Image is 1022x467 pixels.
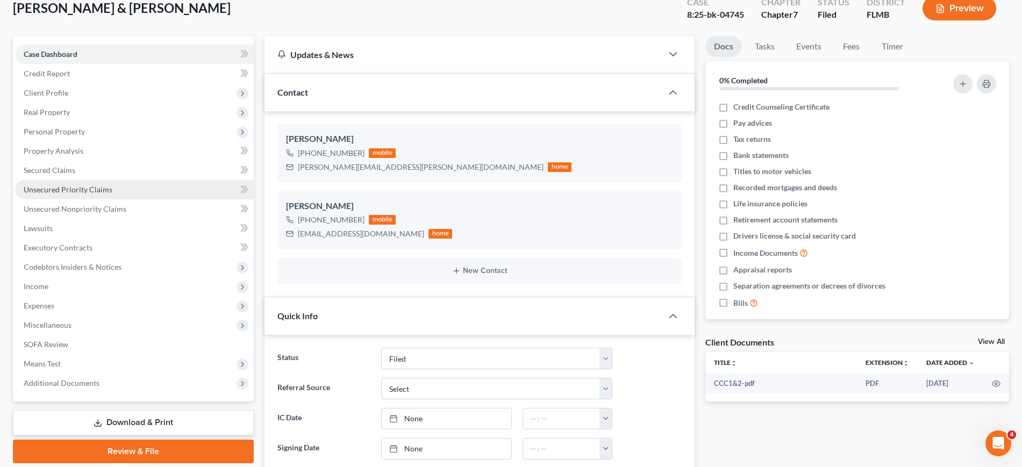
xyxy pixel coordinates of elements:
[24,301,54,310] span: Expenses
[548,162,571,172] div: home
[834,36,869,57] a: Fees
[926,358,975,367] a: Date Added expand_more
[15,199,254,219] a: Unsecured Nonpriority Claims
[24,204,126,213] span: Unsecured Nonpriority Claims
[24,282,48,291] span: Income
[733,134,771,145] span: Tax returns
[382,439,511,459] a: None
[369,148,396,158] div: mobile
[382,408,511,429] a: None
[788,36,830,57] a: Events
[15,64,254,83] a: Credit Report
[298,214,365,225] div: [PHONE_NUMBER]
[761,9,801,21] div: Chapter
[24,88,68,97] span: Client Profile
[731,360,737,367] i: unfold_more
[733,298,748,308] span: Bills
[24,262,122,271] span: Codebtors Insiders & Notices
[15,219,254,238] a: Lawsuits
[272,348,376,369] label: Status
[298,148,365,159] div: [PHONE_NUMBER]
[746,36,783,57] a: Tasks
[873,36,912,57] a: Timer
[918,373,983,393] td: [DATE]
[24,359,61,368] span: Means Test
[733,248,798,258] span: Income Documents
[733,198,807,209] span: Life insurance policies
[867,9,905,21] div: FLMB
[13,410,254,435] a: Download & Print
[277,87,308,97] span: Contact
[733,118,772,128] span: Pay advices
[733,214,838,225] span: Retirement account statements
[523,439,600,459] input: -- : --
[733,264,792,275] span: Appraisal reports
[523,408,600,429] input: -- : --
[15,335,254,354] a: SOFA Review
[277,311,318,321] span: Quick Info
[15,141,254,161] a: Property Analysis
[369,215,396,225] div: mobile
[1007,430,1016,439] span: 4
[24,320,72,329] span: Miscellaneous
[15,238,254,257] a: Executory Contracts
[286,267,673,275] button: New Contact
[714,358,737,367] a: Titleunfold_more
[733,102,830,112] span: Credit Counseling Certificate
[24,49,77,59] span: Case Dashboard
[272,408,376,429] label: IC Date
[733,231,856,241] span: Drivers license & social security card
[705,36,742,57] a: Docs
[298,228,424,239] div: [EMAIL_ADDRESS][DOMAIN_NAME]
[24,146,83,155] span: Property Analysis
[15,180,254,199] a: Unsecured Priority Claims
[298,162,544,173] div: [PERSON_NAME][EMAIL_ADDRESS][PERSON_NAME][DOMAIN_NAME]
[903,360,909,367] i: unfold_more
[24,378,99,387] span: Additional Documents
[24,127,85,136] span: Personal Property
[272,378,376,399] label: Referral Source
[818,9,849,21] div: Filed
[286,200,673,213] div: [PERSON_NAME]
[272,438,376,459] label: Signing Date
[13,440,254,463] a: Review & File
[705,373,857,393] td: CCC1&2-pdf
[866,358,909,367] a: Extensionunfold_more
[733,150,789,161] span: Bank statements
[15,161,254,180] a: Secured Claims
[733,166,811,177] span: Titles to motor vehicles
[24,340,68,349] span: SOFA Review
[24,224,53,233] span: Lawsuits
[286,133,673,146] div: [PERSON_NAME]
[857,373,918,393] td: PDF
[24,166,75,175] span: Secured Claims
[277,49,649,60] div: Updates & News
[793,9,798,19] span: 7
[24,107,70,117] span: Real Property
[733,182,837,193] span: Recorded mortgages and deeds
[687,9,744,21] div: 8:25-bk-04745
[24,185,112,194] span: Unsecured Priority Claims
[15,45,254,64] a: Case Dashboard
[978,338,1005,346] a: View All
[968,360,975,367] i: expand_more
[24,243,92,252] span: Executory Contracts
[719,76,768,85] strong: 0% Completed
[985,430,1011,456] iframe: Intercom live chat
[428,229,452,239] div: home
[24,69,70,78] span: Credit Report
[733,281,885,291] span: Separation agreements or decrees of divorces
[705,336,774,348] div: Client Documents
